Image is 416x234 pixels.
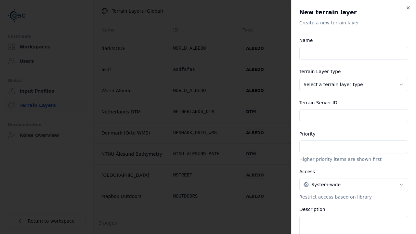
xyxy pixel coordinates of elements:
[299,207,325,212] label: Description
[299,194,408,200] p: Restrict access based on library
[299,19,408,26] p: Create a new terrain layer
[299,8,408,17] h2: New terrain layer
[299,156,408,162] p: Higher priority items are shown first
[299,38,313,43] label: Name
[299,169,315,174] label: Access
[299,69,341,74] label: Terrain Layer Type
[299,131,316,136] label: Priority
[299,100,337,105] label: Terrain Server ID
